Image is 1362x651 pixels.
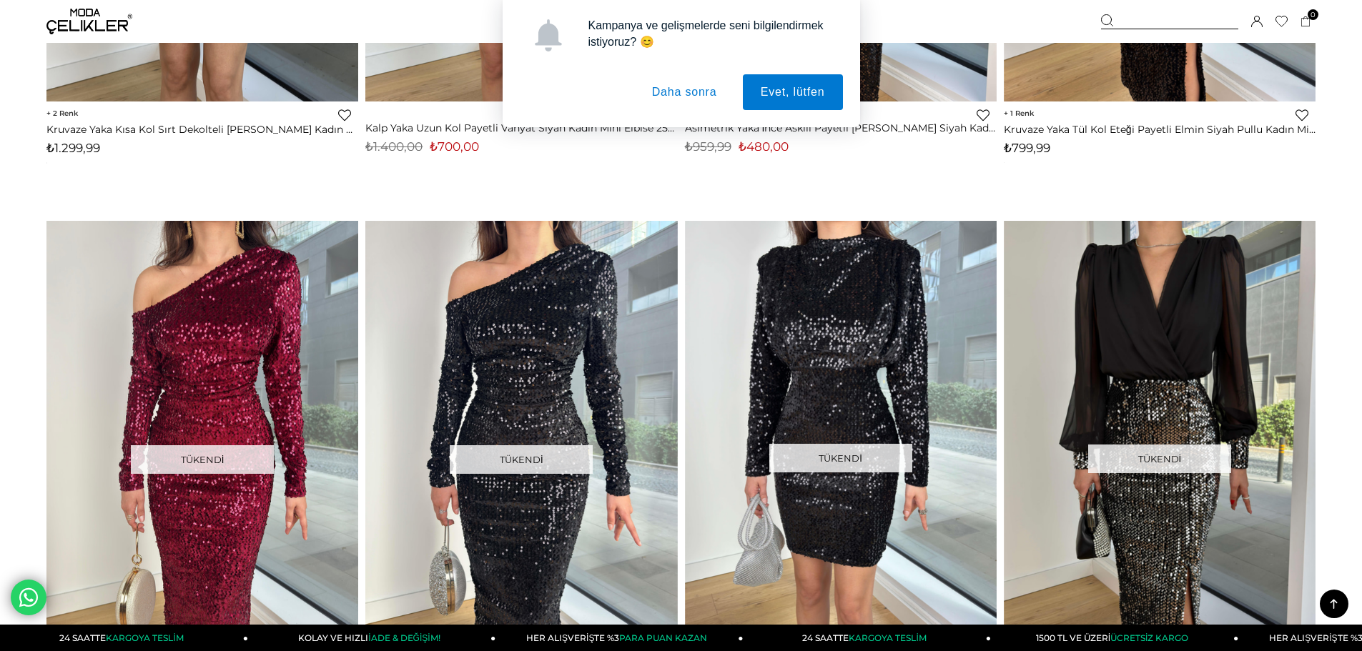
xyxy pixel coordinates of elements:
span: ₺1.299,99 [46,141,100,155]
a: Asimetrik Yaka İnce Askılı Payetli [PERSON_NAME] Siyah Kadın Elbise 25K341 [685,121,997,134]
button: Evet, lütfen [743,74,843,110]
img: png;base64,iVBORw0KGgoAAAANSUhEUgAAAAEAAAABCAYAAAAfFcSJAAAAAXNSR0IArs4c6QAAAA1JREFUGFdjePfu3X8ACW... [46,162,47,163]
img: Kruvaze Yaka Tül Kol Eteği Payetli Elmin Siyah Kadın Midi Elbise 25K301 [1004,220,1316,635]
a: 24 SAATTEKARGOYA TESLİM [1,625,248,651]
img: Tek Omuz Drapeli Payetli Engel Siyah Kadın Midi Elbise 25K339 [365,220,677,635]
a: Kruvaze Yaka Tül Kol Eteği Payetli Elmin Siyah Pullu Kadın Midi Elbise 25K301 [1004,123,1316,136]
button: Daha sonra [634,74,735,110]
span: ₺1.400,00 [365,139,423,154]
span: PARA PUAN KAZAN [619,632,707,643]
span: ÜCRETSİZ KARGO [1110,632,1188,643]
a: 24 SAATTEKARGOYA TESLİM [744,625,991,651]
a: Kalp Yaka Uzun Kol Payetli Vanyat Siyah Kadın Mini Elbise 25K345 [365,121,677,134]
a: Kruvaze Yaka Kısa Kol Sırt Dekolteli [PERSON_NAME] Kadın Payetli Mini Elbise 25K362 [46,123,358,136]
a: 1500 TL VE ÜZERİÜCRETSİZ KARGO [991,625,1238,651]
span: ₺959,99 [685,139,731,154]
span: KARGOYA TESLİM [849,632,926,643]
span: ₺480,00 [739,139,789,154]
div: Kampanya ve gelişmelerde seni bilgilendirmek istiyoruz? 😊 [577,17,843,50]
img: png;base64,iVBORw0KGgoAAAANSUhEUgAAAAEAAAABCAYAAAAfFcSJAAAAAXNSR0IArs4c6QAAAA1JREFUGFdjePfu3X8ACW... [46,163,47,164]
span: İADE & DEĞİŞİM! [368,632,440,643]
img: Omuz Vatkalı Uzun Kol Payetli Kenkar Siyah Kadın Mini Elbise 25K340 [685,220,997,635]
img: notification icon [532,19,564,51]
a: KOLAY VE HIZLIİADE & DEĞİŞİM! [248,625,495,651]
a: HER ALIŞVERİŞTE %3PARA PUAN KAZAN [495,625,743,651]
img: Tek Omuz Drapeli Payetli Engel Bordo Kadın Midi Elbise 25K339 [46,220,358,635]
span: ₺799,99 [1004,141,1050,155]
span: KARGOYA TESLİM [106,632,183,643]
span: ₺700,00 [430,139,479,154]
